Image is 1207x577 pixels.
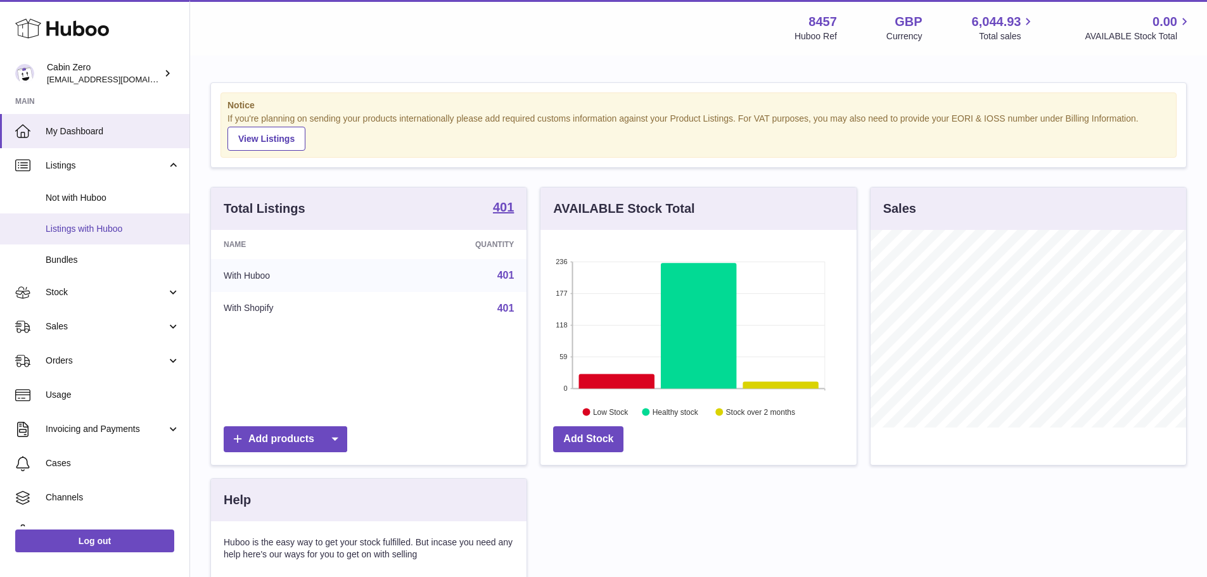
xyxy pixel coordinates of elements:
text: Healthy stock [653,407,699,416]
span: 0.00 [1153,13,1177,30]
span: Cases [46,457,180,469]
strong: 401 [493,201,514,213]
text: Low Stock [593,407,629,416]
span: Channels [46,491,180,504]
img: internalAdmin-8457@internal.huboo.com [15,64,34,83]
div: Currency [886,30,923,42]
span: Orders [46,355,167,367]
span: [EMAIL_ADDRESS][DOMAIN_NAME] [47,74,186,84]
a: View Listings [227,127,305,151]
h3: Help [224,491,251,509]
td: With Shopify [211,292,381,325]
span: Listings with Huboo [46,223,180,235]
text: 0 [564,384,568,392]
h3: Total Listings [224,200,305,217]
text: 236 [556,258,567,265]
a: 6,044.93 Total sales [972,13,1036,42]
h3: Sales [883,200,916,217]
td: With Huboo [211,259,381,292]
a: Log out [15,529,174,552]
strong: GBP [895,13,922,30]
a: 401 [497,270,514,281]
div: If you're planning on sending your products internationally please add required customs informati... [227,113,1170,151]
strong: Notice [227,99,1170,111]
span: Settings [46,526,180,538]
a: 401 [497,303,514,314]
a: 401 [493,201,514,216]
span: Listings [46,160,167,172]
a: Add Stock [553,426,623,452]
span: Not with Huboo [46,192,180,204]
div: Huboo Ref [795,30,837,42]
div: Cabin Zero [47,61,161,86]
span: Bundles [46,254,180,266]
span: Stock [46,286,167,298]
text: Stock over 2 months [726,407,795,416]
span: AVAILABLE Stock Total [1085,30,1192,42]
th: Name [211,230,381,259]
text: 118 [556,321,567,329]
span: 6,044.93 [972,13,1021,30]
span: Invoicing and Payments [46,423,167,435]
span: Sales [46,320,167,333]
a: Add products [224,426,347,452]
h3: AVAILABLE Stock Total [553,200,694,217]
span: My Dashboard [46,125,180,137]
strong: 8457 [808,13,837,30]
text: 177 [556,289,567,297]
a: 0.00 AVAILABLE Stock Total [1085,13,1192,42]
p: Huboo is the easy way to get your stock fulfilled. But incase you need any help here's our ways f... [224,536,514,561]
span: Total sales [979,30,1035,42]
th: Quantity [381,230,527,259]
text: 59 [560,353,568,360]
span: Usage [46,389,180,401]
